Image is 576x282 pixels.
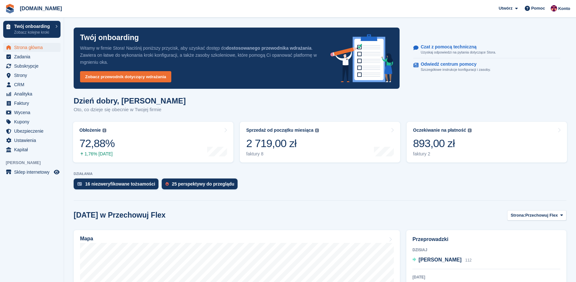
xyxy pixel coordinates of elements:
[226,46,312,51] strong: dostosowanego przewodnika wdrażania
[6,160,64,166] span: [PERSON_NAME]
[74,178,162,193] a: 16 niezweryfikowane tożsamości
[53,168,61,176] a: Podgląd sklepu
[499,5,512,12] span: Utwórz
[102,129,106,132] img: icon-info-grey-7440780725fd019a000dd9b08b2336e03edf1995a4989e88bcd33f0948082b44.svg
[3,127,61,136] a: menu
[14,29,52,35] p: Zobacz kolejne kroki
[531,5,545,12] span: Pomoc
[14,43,53,52] span: Strona główna
[14,89,53,98] span: Analityka
[166,182,169,186] img: prospect-51fa495bee0391a8d652442698ab0144808aea92771e9ea1ae160a38d050c398.svg
[3,145,61,154] a: menu
[14,62,53,70] span: Subskrypcje
[79,128,101,133] div: Obłożenie
[551,5,557,12] img: Mateusz Kacwin
[421,67,491,72] p: Szczegółowe instrukcje konfiguracji i zasoby.
[412,256,472,264] a: [PERSON_NAME] 112
[14,24,52,29] p: Twój onboarding
[74,211,166,220] h2: [DATE] w Przechowuj Flex
[246,137,319,150] div: 2 719,00 zł
[525,212,558,219] span: Przechowuj Flex
[330,34,393,82] img: onboarding-info-6c161a55d2c0e0a8cae90662b2fe09162a5109e8cc188191df67fb4f79e88e88.svg
[17,3,65,14] a: [DOMAIN_NAME]
[79,137,115,150] div: 72,88%
[74,96,186,105] h1: Dzień dobry, [PERSON_NAME]
[14,117,53,126] span: Kupony
[14,127,53,136] span: Ubezpieczenie
[3,80,61,89] a: menu
[3,168,61,177] a: menu
[558,5,570,12] span: Konto
[413,137,472,150] div: 893,00 zł
[77,182,82,186] img: verify_identity-adf6edd0f0f0b5bbfe63781bf79b02c33cf7c696d77639b501bdc392416b5a36.svg
[413,41,560,59] a: Czat z pomocą techniczną Uzyskaj odpowiedzi na pytania dotyczące Stora.
[80,45,320,66] p: Witamy w firmie Stora! Naciśnij poniższy przycisk, aby uzyskać dostęp do . Zawiera on łatwe do wy...
[5,4,15,13] img: stora-icon-8386f47178a22dfd0bd8f6a31ec36ba5ce8667c1dd55bd0f319d3a0aa187defe.svg
[465,258,472,262] span: 112
[413,58,560,76] a: Odwiedź centrum pomocy Szczegółowe instrukcje konfiguracji i zasoby.
[14,71,53,80] span: Strony
[421,50,496,55] p: Uzyskaj odpowiedzi na pytania dotyczące Stora.
[412,274,560,280] div: [DATE]
[3,89,61,98] a: menu
[421,44,491,50] p: Czat z pomocą techniczną
[14,136,53,145] span: Ustawienia
[3,117,61,126] a: menu
[507,210,566,221] button: Strona: Przechowuj Flex
[3,71,61,80] a: menu
[80,71,171,82] a: Zobacz przewodnik dotyczący wdrażania
[172,181,234,187] div: 25 perspektywy do przeglądu
[14,168,53,177] span: Sklep internetowy
[74,106,186,113] p: Oto, co dzieje się obecnie w Twojej firmie
[511,212,525,219] span: Strona:
[412,236,560,243] h2: Przeprowadzki
[80,34,139,41] p: Twój onboarding
[468,129,472,132] img: icon-info-grey-7440780725fd019a000dd9b08b2336e03edf1995a4989e88bcd33f0948082b44.svg
[14,108,53,117] span: Wycena
[407,122,567,162] a: Oczekiwanie na płatność 893,00 zł faktury 2
[3,62,61,70] a: menu
[3,99,61,108] a: menu
[421,62,486,67] p: Odwiedź centrum pomocy
[14,52,53,61] span: Zadania
[246,151,319,157] div: faktury 8
[14,80,53,89] span: CRM
[3,43,61,52] a: menu
[3,136,61,145] a: menu
[413,128,466,133] div: Oczekiwanie na płatność
[3,108,61,117] a: menu
[413,151,472,157] div: faktury 2
[79,151,115,157] div: 1,76% [DATE]
[3,21,61,38] a: Twój onboarding Zobacz kolejne kroki
[74,172,566,176] p: DZIAŁANIA
[162,178,241,193] a: 25 perspektywy do przeglądu
[73,122,233,162] a: Obłożenie 72,88% 1,76% [DATE]
[80,236,93,242] h2: Mapa
[315,129,319,132] img: icon-info-grey-7440780725fd019a000dd9b08b2336e03edf1995a4989e88bcd33f0948082b44.svg
[412,247,560,253] div: Dzisiaj
[85,181,155,187] div: 16 niezweryfikowane tożsamości
[240,122,400,162] a: Sprzedaż od początku miesiąca 2 719,00 zł faktury 8
[3,52,61,61] a: menu
[246,128,313,133] div: Sprzedaż od początku miesiąca
[14,99,53,108] span: Faktury
[14,145,53,154] span: Kapitał
[418,257,461,262] span: [PERSON_NAME]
